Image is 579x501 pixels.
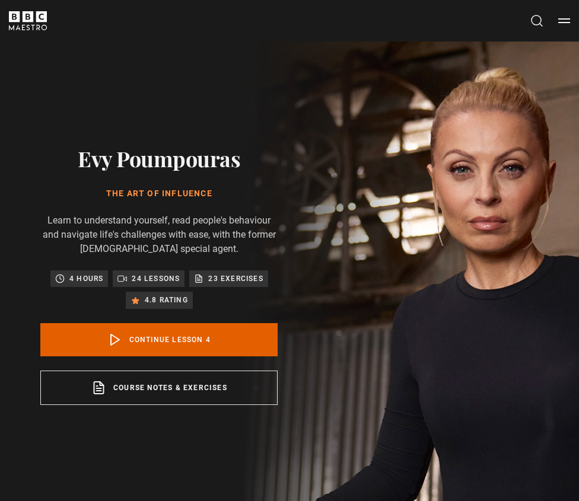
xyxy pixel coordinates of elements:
[558,15,570,27] button: Toggle navigation
[40,213,278,256] p: Learn to understand yourself, read people's behaviour and navigate life's challenges with ease, w...
[40,323,278,356] a: Continue lesson 4
[132,273,180,285] p: 24 lessons
[208,273,263,285] p: 23 exercises
[40,371,278,405] a: Course notes & exercises
[40,188,278,200] h1: The Art of Influence
[40,143,278,173] h2: Evy Poumpouras
[145,294,188,306] p: 4.8 rating
[9,11,47,30] svg: BBC Maestro
[69,273,103,285] p: 4 hours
